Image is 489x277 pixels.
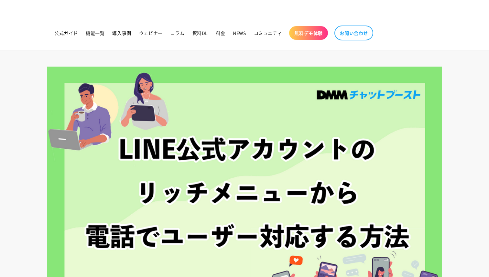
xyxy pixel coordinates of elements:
[86,30,104,36] span: 機能一覧
[50,26,82,40] a: 公式ガイド
[340,30,368,36] span: お問い合わせ
[82,26,108,40] a: 機能一覧
[192,30,208,36] span: 資料DL
[212,26,229,40] a: 料金
[294,30,323,36] span: 無料デモ体験
[216,30,225,36] span: 料金
[250,26,286,40] a: コミュニティ
[167,26,189,40] a: コラム
[54,30,78,36] span: 公式ガイド
[289,26,328,40] a: 無料デモ体験
[229,26,250,40] a: NEWS
[112,30,131,36] span: 導入事例
[139,30,163,36] span: ウェビナー
[334,26,373,40] a: お問い合わせ
[254,30,282,36] span: コミュニティ
[135,26,167,40] a: ウェビナー
[189,26,212,40] a: 資料DL
[108,26,135,40] a: 導入事例
[170,30,185,36] span: コラム
[233,30,246,36] span: NEWS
